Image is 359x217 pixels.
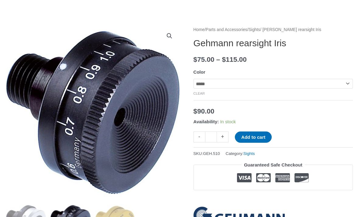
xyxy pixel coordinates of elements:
[193,107,214,115] bdi: 90.00
[225,150,255,157] span: Category:
[222,56,246,63] bdi: 115.00
[193,38,353,49] h1: Gehmann rearsight Iris
[235,131,272,143] button: Add to cart
[193,119,219,124] span: Availability:
[193,27,205,32] a: Home
[193,69,205,75] label: Color
[222,56,226,63] span: $
[205,131,217,142] input: Product quantity
[193,92,205,95] a: Clear options
[242,161,305,169] legend: Guaranteed Safe Checkout
[193,131,205,142] a: -
[206,27,247,32] a: Parts and Accessories
[249,27,260,32] a: Sights
[243,151,255,156] a: Sights
[216,56,220,63] span: –
[193,56,197,63] span: $
[193,26,353,34] nav: Breadcrumb
[203,151,220,156] span: GEH.510
[217,131,228,142] a: +
[164,30,175,41] a: View full-screen image gallery
[193,56,214,63] bdi: 75.00
[193,107,197,115] span: $
[220,119,236,124] span: In stock
[193,150,220,157] span: SKU:
[193,195,353,202] iframe: Customer reviews powered by Trustpilot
